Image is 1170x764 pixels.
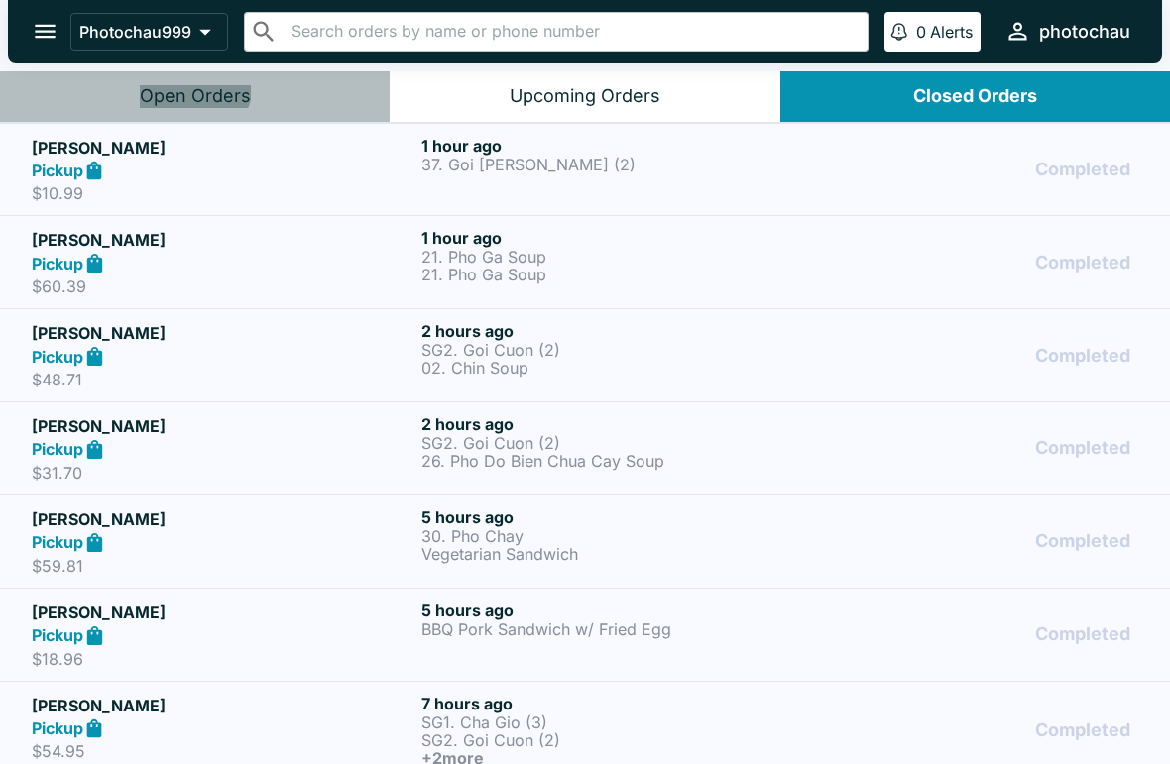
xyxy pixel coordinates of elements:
[140,85,251,108] div: Open Orders
[421,713,803,731] p: SG1. Cha Gio (3)
[32,649,413,669] p: $18.96
[32,161,83,180] strong: Pickup
[421,266,803,283] p: 21. Pho Ga Soup
[930,22,973,42] p: Alerts
[32,556,413,576] p: $59.81
[286,18,860,46] input: Search orders by name or phone number
[421,507,803,527] h6: 5 hours ago
[32,694,413,717] h5: [PERSON_NAME]
[421,414,803,434] h6: 2 hours ago
[421,321,803,341] h6: 2 hours ago
[32,463,413,483] p: $31.70
[32,254,83,273] strong: Pickup
[421,228,803,248] h6: 1 hour ago
[421,694,803,713] h6: 7 hours ago
[421,452,803,470] p: 26. Pho Do Bien Chua Cay Soup
[421,156,803,173] p: 37. Goi [PERSON_NAME] (2)
[32,625,83,645] strong: Pickup
[913,85,1037,108] div: Closed Orders
[32,276,413,296] p: $60.39
[32,600,413,624] h5: [PERSON_NAME]
[1039,20,1130,44] div: photochau
[79,22,191,42] p: Photochau999
[421,434,803,452] p: SG2. Goi Cuon (2)
[32,228,413,252] h5: [PERSON_NAME]
[32,718,83,738] strong: Pickup
[421,527,803,545] p: 30. Pho Chay
[510,85,660,108] div: Upcoming Orders
[32,136,413,160] h5: [PERSON_NAME]
[32,741,413,761] p: $54.95
[421,545,803,563] p: Vegetarian Sandwich
[70,13,228,51] button: Photochau999
[421,341,803,359] p: SG2. Goi Cuon (2)
[996,10,1138,53] button: photochau
[421,248,803,266] p: 21. Pho Ga Soup
[421,731,803,749] p: SG2. Goi Cuon (2)
[421,620,803,638] p: BBQ Pork Sandwich w/ Fried Egg
[32,321,413,345] h5: [PERSON_NAME]
[916,22,926,42] p: 0
[32,507,413,531] h5: [PERSON_NAME]
[421,136,803,156] h6: 1 hour ago
[32,439,83,459] strong: Pickup
[32,532,83,552] strong: Pickup
[32,414,413,438] h5: [PERSON_NAME]
[421,359,803,377] p: 02. Chin Soup
[32,370,413,389] p: $48.71
[421,600,803,620] h6: 5 hours ago
[32,183,413,203] p: $10.99
[32,347,83,367] strong: Pickup
[20,6,70,56] button: open drawer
